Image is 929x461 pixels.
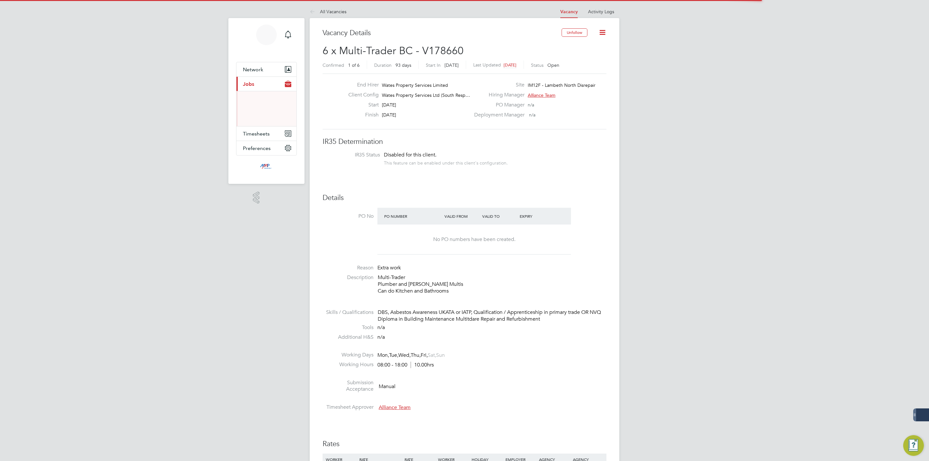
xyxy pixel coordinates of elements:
span: Thu, [411,352,421,358]
span: Powered by [262,192,280,197]
span: Network [243,66,263,73]
label: Skills / Qualifications [323,309,374,316]
span: n/a [377,334,385,340]
label: Hiring Manager [470,92,524,98]
a: Go to home page [236,162,297,172]
span: 1 of 6 [348,62,360,68]
a: Powered byEngage [253,192,280,204]
label: Submission Acceptance [323,379,374,393]
span: Timesheets [243,131,270,137]
span: Disabled for this client. [384,152,436,158]
label: IR35 Status [329,152,380,158]
p: Multi-Trader Plumber and [PERSON_NAME] Multis Can do Kitchen and Bathrooms [378,274,606,294]
div: DBS, Asbestos Awareness UKATA or IATP, Qualification / Apprenticeship in primary trade OR NVQ Dip... [378,309,606,323]
span: 6 x Multi-Trader BC - V178660 [323,45,464,57]
button: Timesheets [236,126,296,141]
label: Site [470,82,524,88]
span: Wed, [398,352,411,358]
span: Tue, [389,352,398,358]
span: GS [261,31,272,39]
span: [DATE] [445,62,459,68]
span: IM12F - Lambeth North Disrepair [528,82,595,88]
span: Sun [436,352,445,358]
button: Preferences [236,141,296,155]
a: Vacancies [243,106,268,111]
label: Working Days [323,352,374,358]
button: Network [236,62,296,76]
span: Jobs [243,81,254,87]
div: Jobs [236,91,296,126]
h3: Vacancy Details [323,28,562,38]
span: Sat, [428,352,436,358]
button: Unfollow [562,28,587,37]
label: Start In [426,62,441,68]
div: No PO numbers have been created. [384,236,564,243]
a: Vacancy [560,9,578,15]
span: Manual [379,383,395,389]
label: Additional H&S [323,334,374,341]
a: Positions [243,97,264,102]
span: Alliance Team [528,92,555,98]
h3: Rates [323,439,606,449]
label: Confirmed [323,62,344,68]
div: Valid From [443,210,481,222]
span: Alliance Team [379,404,411,411]
span: [DATE] [504,62,516,68]
h3: IR35 Determination [323,137,606,146]
span: Preferences [243,145,271,151]
span: George Stacey [236,48,297,55]
span: Engage [262,197,280,203]
a: All Vacancies [310,9,346,15]
label: End Hirer [343,82,379,88]
span: Wates Property Services Ltd (South Resp… [382,92,470,98]
span: n/a [528,102,534,108]
label: Deployment Manager [470,112,524,118]
div: PO Number [383,210,443,222]
label: PO Manager [470,102,524,108]
span: n/a [529,112,535,118]
a: Activity Logs [588,9,614,15]
label: Finish [343,112,379,118]
span: [DATE] [382,102,396,108]
label: Status [531,62,544,68]
button: Jobs [236,77,296,91]
div: This feature can be enabled under this client's configuration. [384,158,508,166]
img: mmpconsultancy-logo-retina.png [257,162,276,172]
span: Fri, [421,352,428,358]
span: Mon, [377,352,389,358]
label: Client Config [343,92,379,98]
label: PO No [323,213,374,220]
label: Last Updated [473,62,501,68]
div: 08:00 - 18:00 [377,362,434,368]
span: Open [547,62,559,68]
label: Timesheet Approver [323,404,374,411]
label: Description [323,274,374,281]
label: Duration [374,62,392,68]
span: 10.00hrs [411,362,434,368]
label: Start [343,102,379,108]
span: Extra work [377,265,401,271]
nav: Main navigation [228,18,305,184]
button: Engage Resource Center [903,435,924,456]
div: Expiry [518,210,556,222]
label: Reason [323,265,374,271]
div: Valid To [481,210,518,222]
label: Working Hours [323,361,374,368]
a: GS[PERSON_NAME] [236,25,297,55]
span: 93 days [395,62,411,68]
span: Wates Property Services Limited [382,82,448,88]
a: Placements [243,115,270,120]
span: [DATE] [382,112,396,118]
label: Tools [323,324,374,331]
span: n/a [377,324,385,331]
h3: Details [323,193,606,203]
